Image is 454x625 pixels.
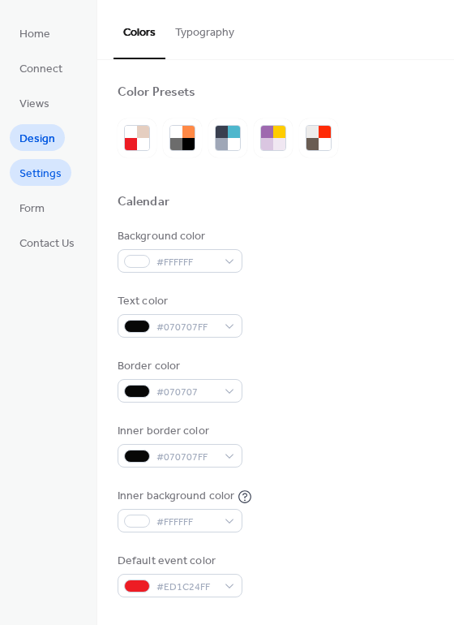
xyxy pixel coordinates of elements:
span: Design [19,131,55,148]
div: Inner background color [118,488,234,505]
div: Default event color [118,553,239,570]
span: #070707FF [156,319,216,336]
a: Home [10,19,60,46]
a: Views [10,89,59,116]
span: #FFFFFF [156,254,216,271]
div: Inner border color [118,423,239,440]
span: Home [19,26,50,43]
a: Settings [10,159,71,186]
a: Design [10,124,65,151]
span: Settings [19,166,62,183]
div: Background color [118,228,239,245]
div: Text color [118,293,239,310]
span: Contact Us [19,235,75,252]
a: Contact Us [10,229,84,256]
a: Connect [10,54,72,81]
span: Form [19,200,45,218]
span: #FFFFFF [156,514,216,531]
span: Views [19,96,49,113]
span: #070707FF [156,449,216,466]
span: #070707 [156,384,216,401]
span: #ED1C24FF [156,579,216,596]
div: Calendar [118,194,169,211]
div: Color Presets [118,84,195,101]
div: Border color [118,358,239,375]
span: Connect [19,61,62,78]
a: Form [10,194,54,221]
